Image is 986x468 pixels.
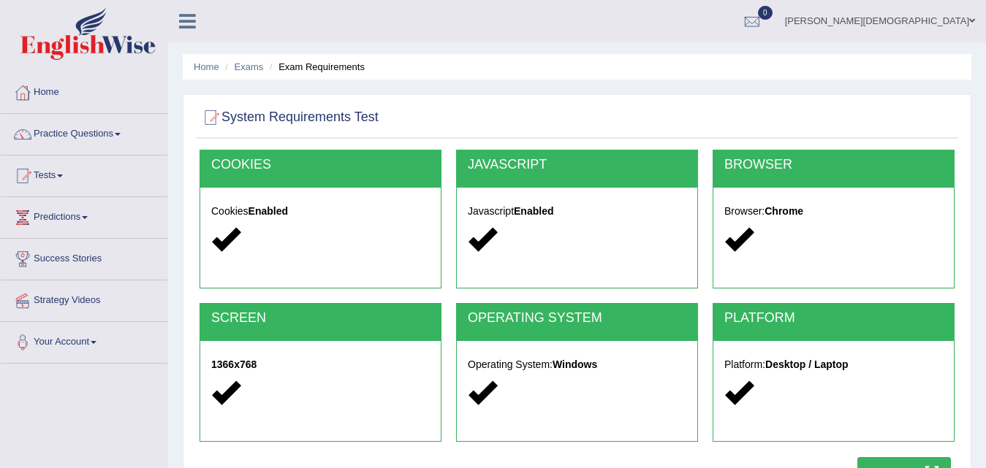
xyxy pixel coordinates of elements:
[724,359,943,370] h5: Platform:
[765,358,849,370] strong: Desktop / Laptop
[1,156,167,192] a: Tests
[468,311,686,326] h2: OPERATING SYSTEM
[1,322,167,358] a: Your Account
[553,358,597,370] strong: Windows
[468,158,686,172] h2: JAVASCRIPT
[211,206,430,217] h5: Cookies
[514,205,553,217] strong: Enabled
[724,311,943,326] h2: PLATFORM
[468,359,686,370] h5: Operating System:
[1,197,167,234] a: Predictions
[1,114,167,150] a: Practice Questions
[211,311,430,326] h2: SCREEN
[1,280,167,317] a: Strategy Videos
[765,205,803,217] strong: Chrome
[194,61,219,72] a: Home
[211,158,430,172] h2: COOKIES
[724,206,943,217] h5: Browser:
[266,60,365,74] li: Exam Requirements
[724,158,943,172] h2: BROWSER
[200,107,379,128] h2: System Requirements Test
[758,6,773,20] span: 0
[1,239,167,275] a: Success Stories
[211,358,257,370] strong: 1366x768
[468,206,686,217] h5: Javascript
[249,205,288,217] strong: Enabled
[1,72,167,109] a: Home
[235,61,264,72] a: Exams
